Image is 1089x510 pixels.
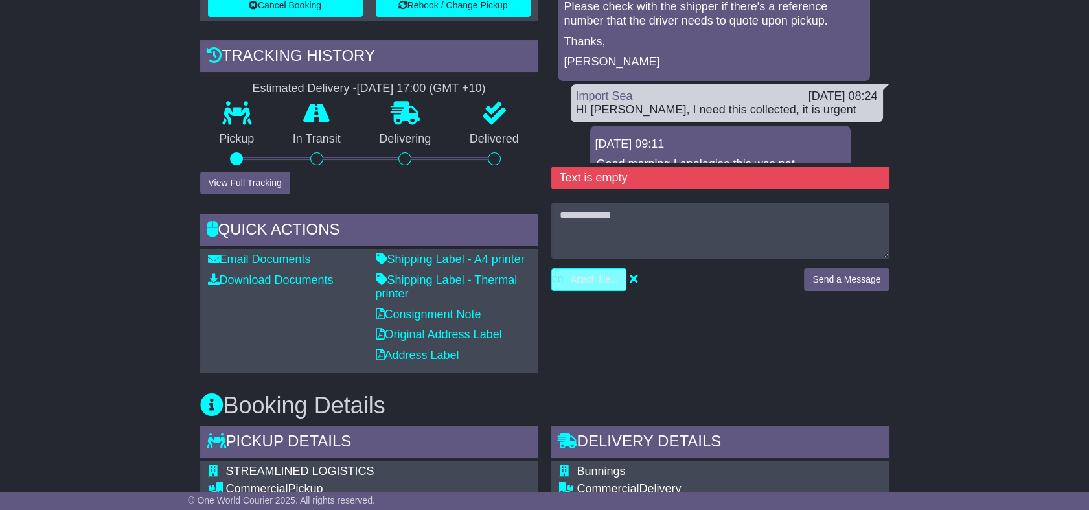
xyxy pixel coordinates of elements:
p: Delivering [360,132,451,146]
div: Quick Actions [200,214,538,249]
a: Original Address Label [376,328,502,341]
div: [DATE] 17:00 (GMT +10) [357,82,486,96]
div: Delivery Details [551,426,889,461]
a: Shipping Label - A4 printer [376,253,525,266]
a: Email Documents [208,253,311,266]
span: Commercial [577,482,639,495]
p: In Transit [273,132,360,146]
p: Thanks, [564,35,864,49]
span: STREAMLINED LOGISTICS [226,465,374,478]
p: Delivered [450,132,538,146]
div: [DATE] 08:24 [808,89,878,104]
div: Pickup [226,482,476,496]
span: Bunnings [577,465,626,478]
span: © One World Courier 2025. All rights reserved. [188,495,375,505]
p: [PERSON_NAME] [564,55,864,69]
a: Shipping Label - Thermal printer [376,273,518,301]
h3: Booking Details [200,393,889,419]
span: Commercial [226,482,288,495]
a: Download Documents [208,273,334,286]
div: HI [PERSON_NAME], I need this collected, it is urgent [576,103,878,117]
div: Delivery [577,482,794,496]
div: Pickup Details [200,426,538,461]
a: Import Sea [576,89,633,102]
p: Pickup [200,132,274,146]
div: [DATE] 09:11 [595,137,845,152]
a: Address Label [376,349,459,362]
p: Good morning I apologise this was not collected [DATE] I have rebooked it for [DATE] and I have m... [597,157,844,213]
div: Tracking history [200,40,538,75]
div: Text is empty [551,167,889,190]
div: Estimated Delivery - [200,82,538,96]
button: Send a Message [804,268,889,291]
button: View Full Tracking [200,172,290,194]
a: Consignment Note [376,308,481,321]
